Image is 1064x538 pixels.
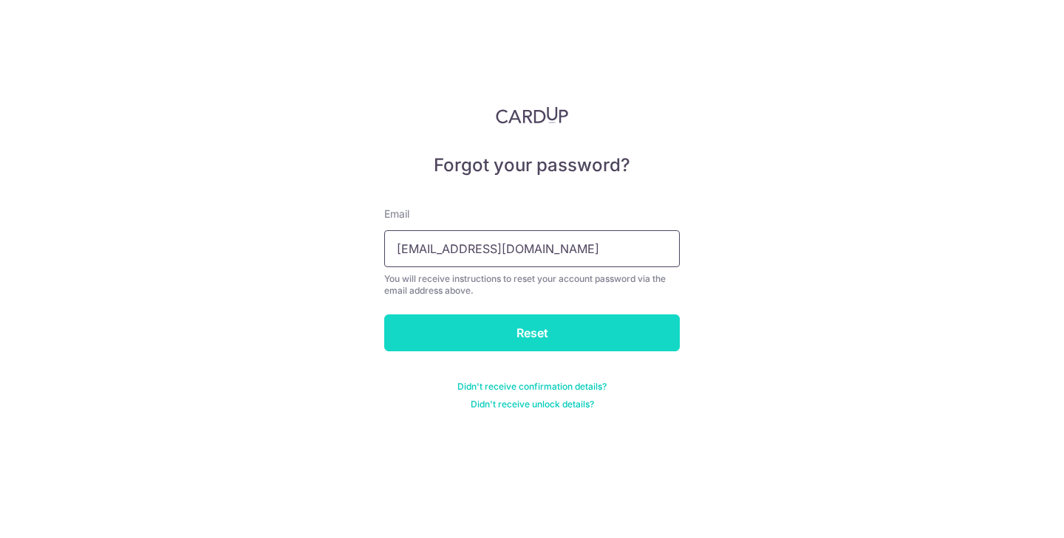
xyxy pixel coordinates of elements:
div: You will receive instructions to reset your account password via the email address above. [384,273,680,297]
a: Didn't receive unlock details? [471,399,594,410]
h5: Forgot your password? [384,154,680,177]
a: Didn't receive confirmation details? [457,381,607,393]
input: Reset [384,314,680,351]
input: Enter your Email [384,230,680,267]
img: CardUp Logo [496,106,568,124]
label: Email [384,207,409,221]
